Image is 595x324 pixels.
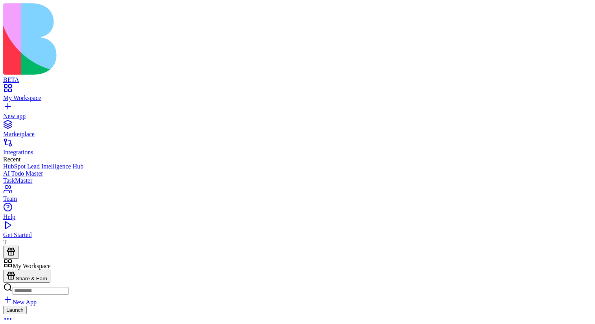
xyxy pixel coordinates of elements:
[3,76,592,83] div: BETA
[3,270,50,283] button: Share & Earn
[3,87,592,102] a: My Workspace
[3,142,592,156] a: Integrations
[3,131,592,138] div: Marketplace
[16,276,47,281] span: Share & Earn
[3,188,592,202] a: Team
[3,124,592,138] a: Marketplace
[3,306,27,314] button: Launch
[3,195,592,202] div: Team
[3,206,592,220] a: Help
[3,213,592,220] div: Help
[3,163,592,170] a: HubSpot Lead Intelligence Hub
[3,239,7,245] span: T
[3,3,320,75] img: logo
[13,263,51,269] span: My Workspace
[3,94,592,102] div: My Workspace
[3,224,592,239] a: Get Started
[3,106,592,120] a: New app
[3,156,20,163] span: Recent
[3,113,592,120] div: New app
[3,149,592,156] div: Integrations
[3,231,592,239] div: Get Started
[3,177,592,184] a: TaskMaster
[3,299,37,305] a: New App
[3,170,592,177] a: AI Todo Master
[3,69,592,83] a: BETA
